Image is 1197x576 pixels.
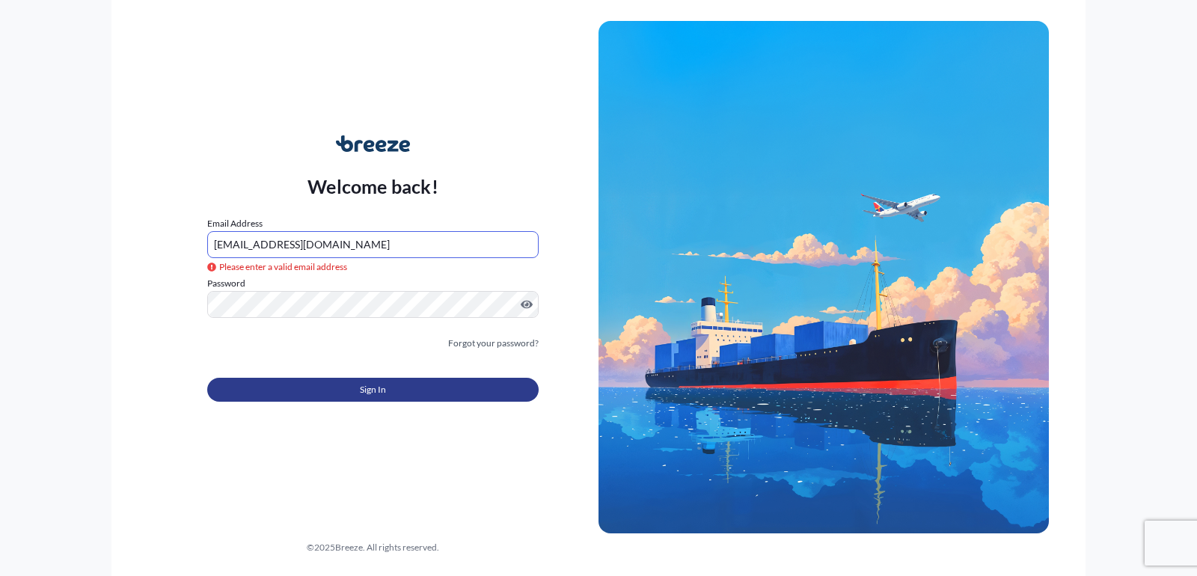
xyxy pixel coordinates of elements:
div: © 2025 Breeze. All rights reserved. [147,540,598,555]
label: Password [207,276,539,291]
button: Sign In [207,378,539,402]
button: Show password [521,298,533,310]
img: Ship illustration [598,21,1049,533]
a: Forgot your password? [448,336,539,351]
span: Please enter a valid email address [207,260,347,275]
label: Email Address [207,216,263,231]
span: Sign In [360,382,386,397]
p: Welcome back! [307,174,438,198]
input: example@gmail.com [207,231,539,258]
